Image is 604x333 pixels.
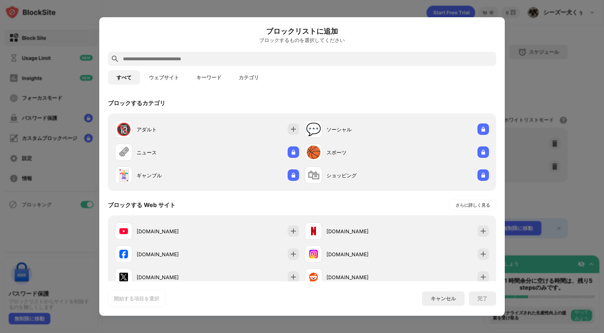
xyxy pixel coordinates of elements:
[309,273,318,281] img: favicons
[326,273,397,281] div: [DOMAIN_NAME]
[140,70,188,85] button: ウェブサイト
[137,126,207,133] div: アダルト
[137,250,207,258] div: [DOMAIN_NAME]
[456,202,490,209] div: さらに詳しく見る
[118,145,130,160] div: 🗞
[119,273,128,281] img: favicons
[431,295,456,302] div: キャンセル
[326,126,397,133] div: ソーシャル
[116,168,131,183] div: 🃏
[477,296,488,301] div: 完了
[108,26,496,37] h6: ブロックリストに追加
[306,145,321,160] div: 🏀
[119,250,128,258] img: favicons
[326,149,397,156] div: スポーツ
[188,70,230,85] button: キーワード
[307,168,320,183] div: 🛍
[108,37,496,43] div: ブロックするものを選択してください
[306,122,321,137] div: 💬
[326,172,397,179] div: ショッピング
[119,227,128,235] img: favicons
[114,295,159,302] div: 開始する項目を選択
[326,228,397,235] div: [DOMAIN_NAME]
[309,250,318,258] img: favicons
[137,273,207,281] div: [DOMAIN_NAME]
[137,172,207,179] div: ギャンブル
[111,55,119,63] img: search.svg
[116,122,131,137] div: 🔞
[137,228,207,235] div: [DOMAIN_NAME]
[108,201,175,209] div: ブロックする Web サイト
[108,99,165,107] div: ブロックするカテゴリ
[137,149,207,156] div: ニュース
[108,70,140,85] button: すべて
[230,70,267,85] button: カテゴリ
[326,250,397,258] div: [DOMAIN_NAME]
[309,227,318,235] img: favicons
